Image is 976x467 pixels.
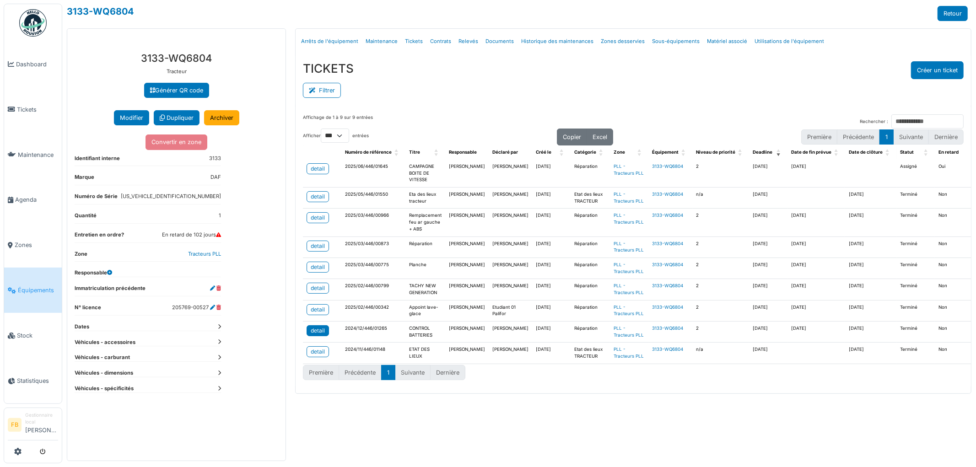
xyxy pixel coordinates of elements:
h3: 3133-WQ6804 [75,52,278,64]
span: Agenda [15,195,58,204]
span: Date de fin prévue [791,150,831,155]
dt: Responsable [75,269,112,277]
td: Assigné [896,160,935,188]
dt: Entretien en ordre? [75,231,124,242]
button: Excel [587,129,613,145]
td: [DATE] [787,236,845,258]
td: [DATE] [749,258,787,279]
div: detail [311,165,325,173]
li: FB [8,418,22,432]
span: Titre [409,150,420,155]
a: Contrats [426,31,455,52]
button: Copier [557,129,587,145]
a: Tracteurs PLL [188,251,221,257]
select: Afficherentrées [321,129,349,143]
a: detail [307,262,329,273]
td: [DATE] [845,343,896,364]
dt: Véhicules - spécificités [75,385,221,392]
dt: Véhicules - carburant [75,354,221,361]
td: [PERSON_NAME] [489,279,532,300]
a: detail [307,283,329,294]
span: En retard [938,150,959,155]
a: Zones [4,223,62,268]
a: 3133-WQ6804 [652,283,683,288]
label: Afficher entrées [303,129,369,143]
td: [PERSON_NAME] [445,236,489,258]
dd: 1 [219,212,221,220]
div: detail [311,263,325,271]
td: 2025/06/446/01645 [341,160,405,188]
td: 2 [692,279,749,300]
span: Équipement: Activate to sort [681,145,687,160]
td: [DATE] [749,236,787,258]
td: [PERSON_NAME] [489,209,532,236]
td: Non [935,279,973,300]
dd: En retard de 102 jours [162,231,221,239]
dt: Quantité [75,212,97,223]
td: 2 [692,209,749,236]
span: Équipements [18,286,58,295]
a: detail [307,346,329,357]
span: Créé le [536,150,551,155]
td: Réparation [571,322,610,343]
td: Remplacement feu ar gauche + ABS [405,209,445,236]
td: [DATE] [845,236,896,258]
a: Tickets [401,31,426,52]
td: Réparation [571,209,610,236]
span: Copier [563,134,581,140]
td: Non [935,236,973,258]
button: 1 [879,129,894,145]
span: Tickets [17,105,58,114]
div: detail [311,214,325,222]
dt: Immatriculation précédente [75,284,146,296]
a: detail [307,304,329,315]
button: 1 [381,365,395,380]
td: 2025/03/446/00966 [341,209,405,236]
a: FB Gestionnaire local[PERSON_NAME] [8,412,58,440]
a: PLL - Tracteurs PLL [614,262,644,274]
td: [PERSON_NAME] [489,343,532,364]
a: Maintenance [362,31,401,52]
span: Zones [15,241,58,249]
td: Non [935,322,973,343]
div: Affichage de 1 à 9 sur 9 entrées [303,114,373,129]
td: [DATE] [749,300,787,321]
td: 2024/11/446/01148 [341,343,405,364]
span: Statut: Activate to sort [924,145,929,160]
td: Réparation [571,300,610,321]
td: n/a [692,188,749,209]
a: Équipements [4,268,62,313]
dt: Marque [75,173,94,185]
span: Catégorie: Activate to sort [599,145,604,160]
button: Modifier [114,110,149,125]
span: Stock [17,331,58,340]
nav: pagination [303,365,465,380]
dt: Zone [75,250,87,262]
span: Maintenance [18,150,58,159]
td: 2 [692,300,749,321]
td: [DATE] [749,322,787,343]
a: Tickets [4,87,62,132]
td: [DATE] [787,160,845,188]
td: [DATE] [787,258,845,279]
td: Terminé [896,188,935,209]
dd: 205769-00527 [172,304,221,311]
a: detail [307,163,329,174]
span: Numéro de référence: Activate to sort [394,145,400,160]
a: PLL - Tracteurs PLL [614,241,644,253]
td: Réparation [571,279,610,300]
td: Appoint lave-glace [405,300,445,321]
dt: Dates [75,323,221,331]
button: Créer un ticket [911,61,964,79]
a: Relevés [455,31,482,52]
a: Zones desservies [597,31,648,52]
span: Deadline: Activate to remove sorting [776,145,782,160]
dt: Numéro de Série [75,193,118,204]
td: Terminé [896,300,935,321]
td: [DATE] [532,236,571,258]
td: CONTROL BATTERIES [405,322,445,343]
a: Maintenance [4,132,62,177]
span: Équipement [652,150,679,155]
td: 2025/05/446/01550 [341,188,405,209]
td: [DATE] [749,343,787,364]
